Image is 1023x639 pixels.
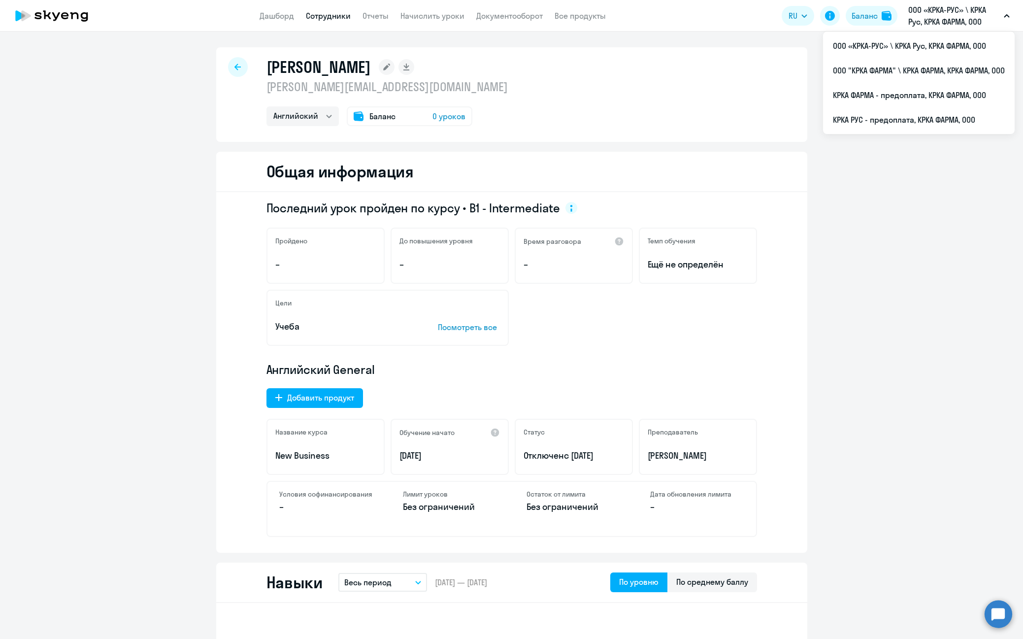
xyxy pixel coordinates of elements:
[260,11,294,21] a: Дашборд
[266,362,375,377] span: Английский General
[403,501,497,513] p: Без ограничений
[432,110,465,122] span: 0 уроков
[275,236,307,245] h5: Пройдено
[782,6,814,26] button: RU
[648,236,695,245] h5: Темп обучения
[279,490,373,499] h4: Условия софинансирования
[266,57,371,77] h1: [PERSON_NAME]
[399,258,500,271] p: –
[266,388,363,408] button: Добавить продукт
[279,501,373,513] p: –
[369,110,396,122] span: Баланс
[266,162,414,181] h2: Общая информация
[846,6,897,26] button: Балансbalance
[400,11,464,21] a: Начислить уроки
[524,258,624,271] p: –
[524,237,581,246] h5: Время разговора
[527,490,621,499] h4: Остаток от лимита
[403,490,497,499] h4: Лимит уроков
[275,299,292,307] h5: Цели
[344,576,392,588] p: Весь период
[266,79,508,95] p: [PERSON_NAME][EMAIL_ADDRESS][DOMAIN_NAME]
[275,428,328,437] h5: Название курса
[399,449,500,462] p: [DATE]
[823,32,1015,134] ul: RU
[399,428,455,437] h5: Обучение начато
[882,11,891,21] img: balance
[306,11,351,21] a: Сотрудники
[555,11,606,21] a: Все продукты
[527,501,621,513] p: Без ограничений
[524,449,624,462] p: Отключен
[903,4,1015,28] button: ООО «КРКА-РУС» \ КРКА Рус, КРКА ФАРМА, ООО
[524,428,545,437] h5: Статус
[275,320,407,333] p: Учеба
[648,449,748,462] p: [PERSON_NAME]
[275,258,376,271] p: –
[476,11,543,21] a: Документооборот
[619,576,659,588] div: По уровню
[438,321,500,333] p: Посмотреть все
[564,450,594,461] span: с [DATE]
[852,10,878,22] div: Баланс
[789,10,797,22] span: RU
[435,577,487,588] span: [DATE] — [DATE]
[275,449,376,462] p: New Business
[650,501,744,513] p: –
[338,573,427,592] button: Весь период
[363,11,389,21] a: Отчеты
[650,490,744,499] h4: Дата обновления лимита
[399,236,473,245] h5: До повышения уровня
[908,4,1000,28] p: ООО «КРКА-РУС» \ КРКА Рус, КРКА ФАРМА, ООО
[648,258,748,271] span: Ещё не определён
[648,428,698,437] h5: Преподаватель
[266,200,560,216] span: Последний урок пройден по курсу • B1 - Intermediate
[266,572,323,592] h2: Навыки
[287,392,354,404] div: Добавить продукт
[676,576,748,588] div: По среднему баллу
